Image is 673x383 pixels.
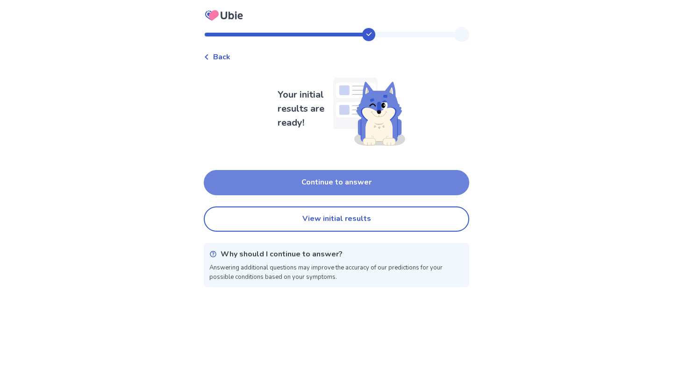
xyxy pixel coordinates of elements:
[278,88,329,130] p: Your initial results are ready!
[204,170,469,195] button: Continue to answer
[221,248,343,260] p: Why should I continue to answer?
[204,206,469,232] button: View initial results
[213,51,230,63] span: Back
[209,263,464,282] p: Answering additional questions may improve the accuracy of our predictions for your possible cond...
[329,70,405,148] img: Shiba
